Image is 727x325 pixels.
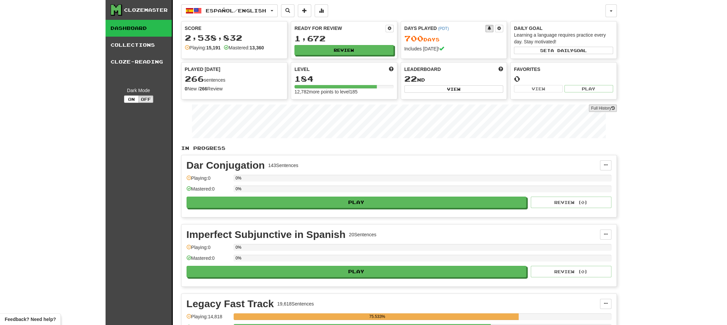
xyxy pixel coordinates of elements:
strong: 13,360 [249,45,264,50]
span: Played [DATE] [185,66,220,73]
button: On [124,95,139,103]
div: New / Review [185,85,284,92]
div: Mastered: 0 [187,255,230,266]
span: This week in points, UTC [498,66,503,73]
div: 2,538,832 [185,34,284,42]
div: sentences [185,75,284,83]
button: Seta dailygoal [514,47,613,54]
span: a daily [550,48,573,53]
strong: 0 [185,86,188,91]
div: Clozemaster [124,7,168,13]
a: Cloze-Reading [106,53,172,70]
div: Dar Conjugation [187,160,265,170]
a: Full History [589,105,616,112]
button: Add sentence to collection [298,4,311,17]
button: Review [294,45,394,55]
span: Español / English [206,8,266,13]
a: Collections [106,37,172,53]
button: View [514,85,563,92]
button: Play [187,266,527,277]
div: Learning a language requires practice every day. Stay motivated! [514,32,613,45]
div: Favorites [514,66,613,73]
div: 19,618 Sentences [277,300,314,307]
div: Dark Mode [111,87,167,94]
div: Score [185,25,284,32]
div: 20 Sentences [349,231,376,238]
button: Review (0) [531,197,611,208]
span: 22 [404,74,417,83]
button: View [404,85,503,93]
div: Mastered: 0 [187,186,230,197]
div: 184 [294,75,394,83]
div: Playing: 14,818 [187,313,230,324]
button: Search sentences [281,4,294,17]
div: Day s [404,34,503,43]
div: nd [404,75,503,83]
div: Imperfect Subjunctive in Spanish [187,230,346,240]
a: (PDT) [438,26,449,31]
div: Playing: 0 [187,175,230,186]
span: Open feedback widget [5,316,56,323]
div: Mastered: [224,44,264,51]
div: Days Played [404,25,486,32]
div: 143 Sentences [268,162,298,169]
button: Play [564,85,613,92]
span: Leaderboard [404,66,441,73]
div: Includes [DATE]! [404,45,503,52]
button: Off [138,95,153,103]
p: In Progress [181,145,617,152]
button: Review (0) [531,266,611,277]
div: Ready for Review [294,25,386,32]
button: Español/English [181,4,278,17]
div: Legacy Fast Track [187,299,274,309]
div: 75.533% [236,313,519,320]
div: 12,782 more points to level 185 [294,88,394,95]
span: Level [294,66,310,73]
strong: 266 [199,86,207,91]
button: More stats [315,4,328,17]
div: Playing: [185,44,221,51]
div: 0 [514,75,613,83]
div: Daily Goal [514,25,613,32]
span: 266 [185,74,204,83]
button: Play [187,197,527,208]
a: Dashboard [106,20,172,37]
div: 1,672 [294,34,394,43]
div: Playing: 0 [187,244,230,255]
strong: 15,191 [206,45,220,50]
span: 700 [404,34,423,43]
